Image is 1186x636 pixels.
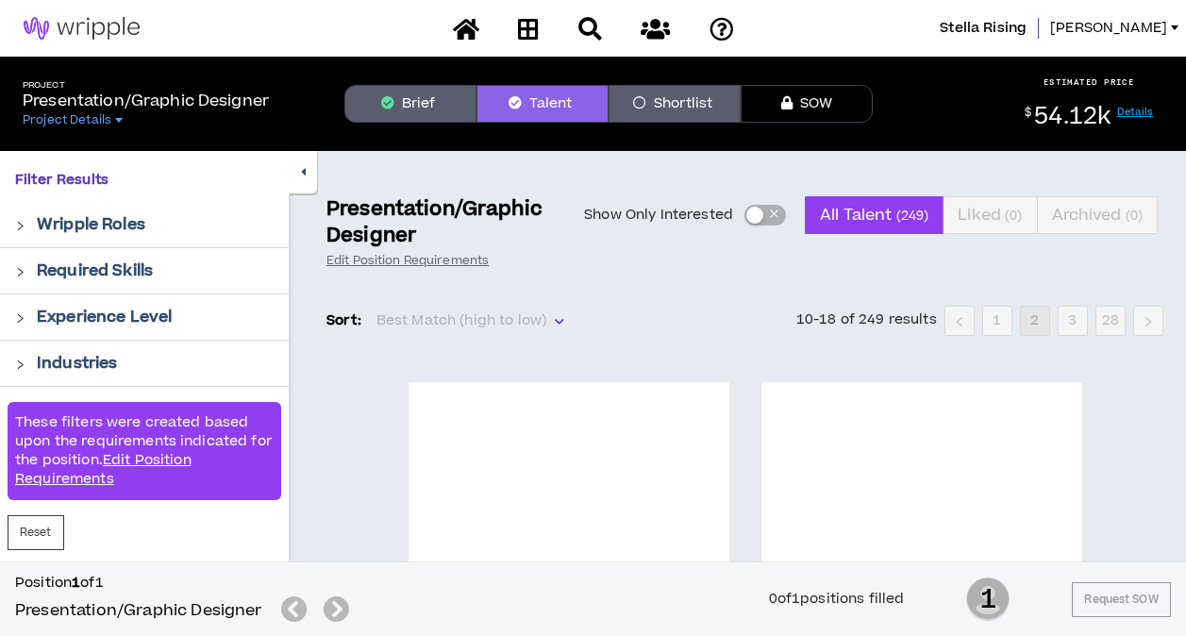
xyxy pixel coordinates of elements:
[896,207,929,225] small: ( 249 )
[1133,306,1163,336] li: Next Page
[37,306,172,328] p: Experience Level
[1133,306,1163,336] button: right
[15,450,192,489] a: Edit Position Requirements
[796,306,937,336] li: 10-18 of 249 results
[8,515,64,550] button: Reset
[744,205,786,226] button: Show Only Interested
[23,80,269,91] h5: Project
[23,112,111,127] span: Project Details
[19,572,64,617] iframe: Intercom live chat
[1050,18,1167,39] span: [PERSON_NAME]
[15,267,25,277] span: right
[1005,207,1022,225] small: ( 0 )
[326,196,561,249] p: Presentation/Graphic Designer
[1126,207,1143,225] small: ( 0 )
[1072,582,1170,617] button: Request SOW
[944,306,975,336] button: left
[1143,316,1154,327] span: right
[966,576,1010,623] span: 1
[954,316,965,327] span: left
[15,599,262,622] h5: Presentation/Graphic Designer
[983,307,1011,335] a: 1
[326,310,361,331] p: Sort:
[1095,306,1126,336] li: 28
[769,589,905,610] div: 0 of 1 positions filled
[1117,105,1154,119] a: Details
[15,313,25,324] span: right
[1052,192,1144,238] span: Archived
[72,573,80,593] b: 1
[1021,307,1049,335] a: 2
[15,170,274,191] p: Filter Results
[584,206,733,225] span: Show Only Interested
[37,259,153,282] p: Required Skills
[1020,306,1050,336] li: 2
[1096,307,1125,335] a: 28
[1058,306,1088,336] li: 3
[23,90,269,112] p: Presentation/Graphic Designer
[1059,307,1087,335] a: 3
[15,574,357,593] h6: Position of 1
[37,213,145,236] p: Wripple Roles
[344,85,476,123] button: Brief
[958,192,1022,238] span: Liked
[1044,76,1135,88] p: ESTIMATED PRICE
[940,18,1027,39] span: Stella Rising
[741,85,873,123] button: SOW
[376,307,563,335] span: Best Match (high to low)
[609,85,741,123] button: Shortlist
[8,402,281,500] div: These filters were created based upon the requirements indicated for the position.
[1034,100,1111,133] span: 54.12k
[982,306,1012,336] li: 1
[15,360,25,370] span: right
[1025,105,1031,121] sup: $
[37,352,117,375] p: Industries
[944,306,975,336] li: Previous Page
[820,192,928,238] span: All Talent
[476,85,609,123] button: Talent
[326,253,489,268] a: Edit Position Requirements
[15,221,25,231] span: right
